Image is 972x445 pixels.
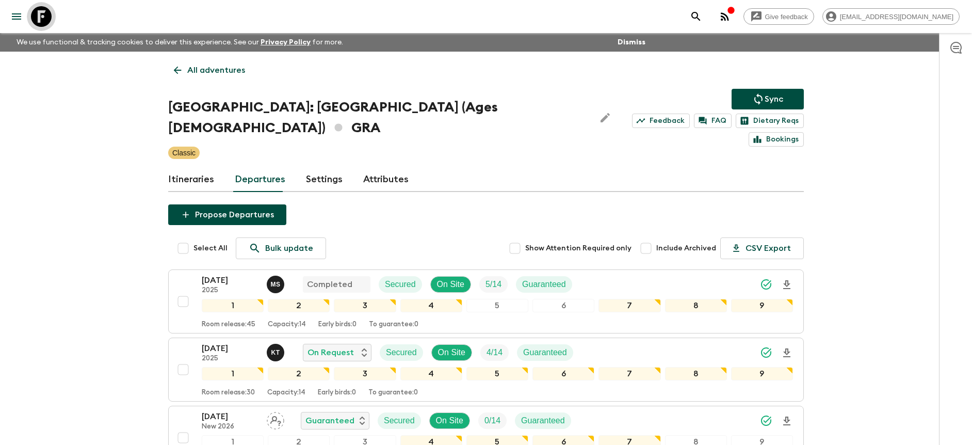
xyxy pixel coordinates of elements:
[380,344,423,361] div: Secured
[431,344,472,361] div: On Site
[168,60,251,81] a: All adventures
[202,367,264,380] div: 1
[522,278,566,291] p: Guaranteed
[193,243,228,253] span: Select All
[202,355,258,363] p: 2025
[168,338,804,402] button: [DATE]2025Kostantinos TsaousisOn RequestSecuredOn SiteTrip FillGuaranteed123456789Room release:30...
[318,321,357,329] p: Early birds: 0
[834,13,959,21] span: [EMAIL_ADDRESS][DOMAIN_NAME]
[736,114,804,128] a: Dietary Reqs
[686,6,706,27] button: search adventures
[665,299,727,312] div: 8
[168,269,804,333] button: [DATE]2025Magda SotiriadisCompletedSecuredOn SiteTrip FillGuaranteed123456789Room release:45Capac...
[168,167,214,192] a: Itineraries
[437,278,464,291] p: On Site
[478,412,507,429] div: Trip Fill
[305,415,354,427] p: Guaranteed
[400,299,462,312] div: 4
[731,367,793,380] div: 9
[168,204,286,225] button: Propose Departures
[318,389,356,397] p: Early birds: 0
[487,346,503,359] p: 4 / 14
[438,346,465,359] p: On Site
[236,237,326,259] a: Bulk update
[385,278,416,291] p: Secured
[749,132,804,147] a: Bookings
[781,415,793,427] svg: Download Onboarding
[202,342,258,355] p: [DATE]
[268,299,330,312] div: 2
[822,8,960,25] div: [EMAIL_ADDRESS][DOMAIN_NAME]
[615,35,648,50] button: Dismiss
[261,39,311,46] a: Privacy Policy
[6,6,27,27] button: menu
[765,93,783,105] p: Sync
[400,367,462,380] div: 4
[268,321,306,329] p: Capacity: 14
[267,279,286,287] span: Magda Sotiriadis
[168,97,587,138] h1: [GEOGRAPHIC_DATA]: [GEOGRAPHIC_DATA] (Ages [DEMOGRAPHIC_DATA]) GRA
[202,299,264,312] div: 1
[523,346,567,359] p: Guaranteed
[307,278,352,291] p: Completed
[172,148,196,158] p: Classic
[267,415,284,423] span: Assign pack leader
[379,276,422,293] div: Secured
[759,13,814,21] span: Give feedback
[694,114,732,128] a: FAQ
[665,367,727,380] div: 8
[334,367,396,380] div: 3
[363,167,409,192] a: Attributes
[532,367,594,380] div: 6
[369,321,418,329] p: To guarantee: 0
[386,346,417,359] p: Secured
[436,415,463,427] p: On Site
[595,97,615,138] button: Edit Adventure Title
[632,114,690,128] a: Feedback
[656,243,716,253] span: Include Archived
[267,347,286,355] span: Kostantinos Tsaousis
[268,367,330,380] div: 2
[429,412,470,429] div: On Site
[202,274,258,287] p: [DATE]
[235,167,285,192] a: Departures
[265,242,313,255] p: Bulk update
[598,367,660,380] div: 7
[732,89,804,109] button: Sync adventure departures to the booking engine
[12,33,347,52] p: We use functional & tracking cookies to deliver this experience. See our for more.
[521,415,565,427] p: Guaranteed
[781,347,793,359] svg: Download Onboarding
[485,278,501,291] p: 5 / 14
[760,346,772,359] svg: Synced Successfully
[202,423,258,431] p: New 2026
[479,276,508,293] div: Trip Fill
[202,410,258,423] p: [DATE]
[720,237,804,259] button: CSV Export
[368,389,418,397] p: To guarantee: 0
[760,415,772,427] svg: Synced Successfully
[466,367,528,380] div: 5
[267,389,305,397] p: Capacity: 14
[430,276,471,293] div: On Site
[384,415,415,427] p: Secured
[466,299,528,312] div: 5
[598,299,660,312] div: 7
[271,348,280,357] p: K T
[760,278,772,291] svg: Synced Successfully
[187,64,245,76] p: All adventures
[781,279,793,291] svg: Download Onboarding
[525,243,631,253] span: Show Attention Required only
[378,412,421,429] div: Secured
[480,344,509,361] div: Trip Fill
[731,299,793,312] div: 9
[484,415,500,427] p: 0 / 14
[202,321,255,329] p: Room release: 45
[306,167,343,192] a: Settings
[307,346,354,359] p: On Request
[202,287,258,295] p: 2025
[334,299,396,312] div: 3
[743,8,814,25] a: Give feedback
[267,344,286,361] button: KT
[202,389,255,397] p: Room release: 30
[532,299,594,312] div: 6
